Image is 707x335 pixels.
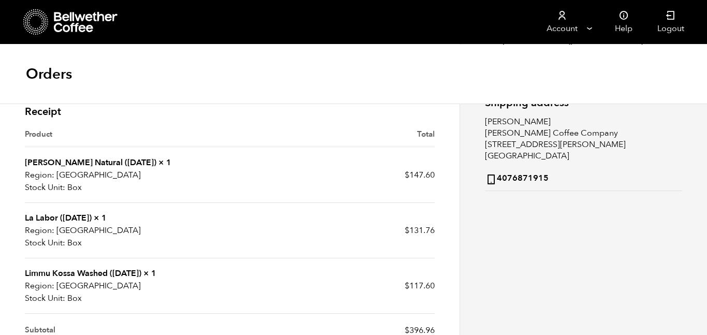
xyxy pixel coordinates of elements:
p: [GEOGRAPHIC_DATA] [25,224,230,237]
h1: Orders [26,65,72,83]
strong: × 1 [143,268,156,279]
a: [PERSON_NAME] Natural ([DATE]) [25,157,156,168]
p: Box [25,181,230,194]
p: Box [25,237,230,249]
bdi: 117.60 [405,280,435,292]
strong: 4076871915 [485,170,549,185]
strong: Stock Unit: [25,292,65,304]
bdi: 131.76 [405,225,435,236]
h2: Receipt [25,106,435,118]
p: Box [25,292,230,304]
p: [GEOGRAPHIC_DATA] [25,280,230,292]
h2: Shipping address [485,97,682,109]
strong: Region: [25,224,54,237]
strong: Stock Unit: [25,237,65,249]
span: $ [405,169,409,181]
span: $ [405,225,409,236]
strong: Region: [25,280,54,292]
strong: × 1 [158,157,171,168]
th: Product [25,128,230,148]
th: Total [230,128,435,148]
strong: Stock Unit: [25,181,65,194]
address: [PERSON_NAME] [PERSON_NAME] Coffee Company [STREET_ADDRESS][PERSON_NAME] [GEOGRAPHIC_DATA] [485,116,682,191]
bdi: 147.60 [405,169,435,181]
strong: Region: [25,169,54,181]
strong: × 1 [94,212,107,224]
a: La Labor ([DATE]) [25,212,92,224]
span: $ [405,280,409,292]
p: [GEOGRAPHIC_DATA] [25,169,230,181]
a: Limmu Kossa Washed ([DATE]) [25,268,141,279]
